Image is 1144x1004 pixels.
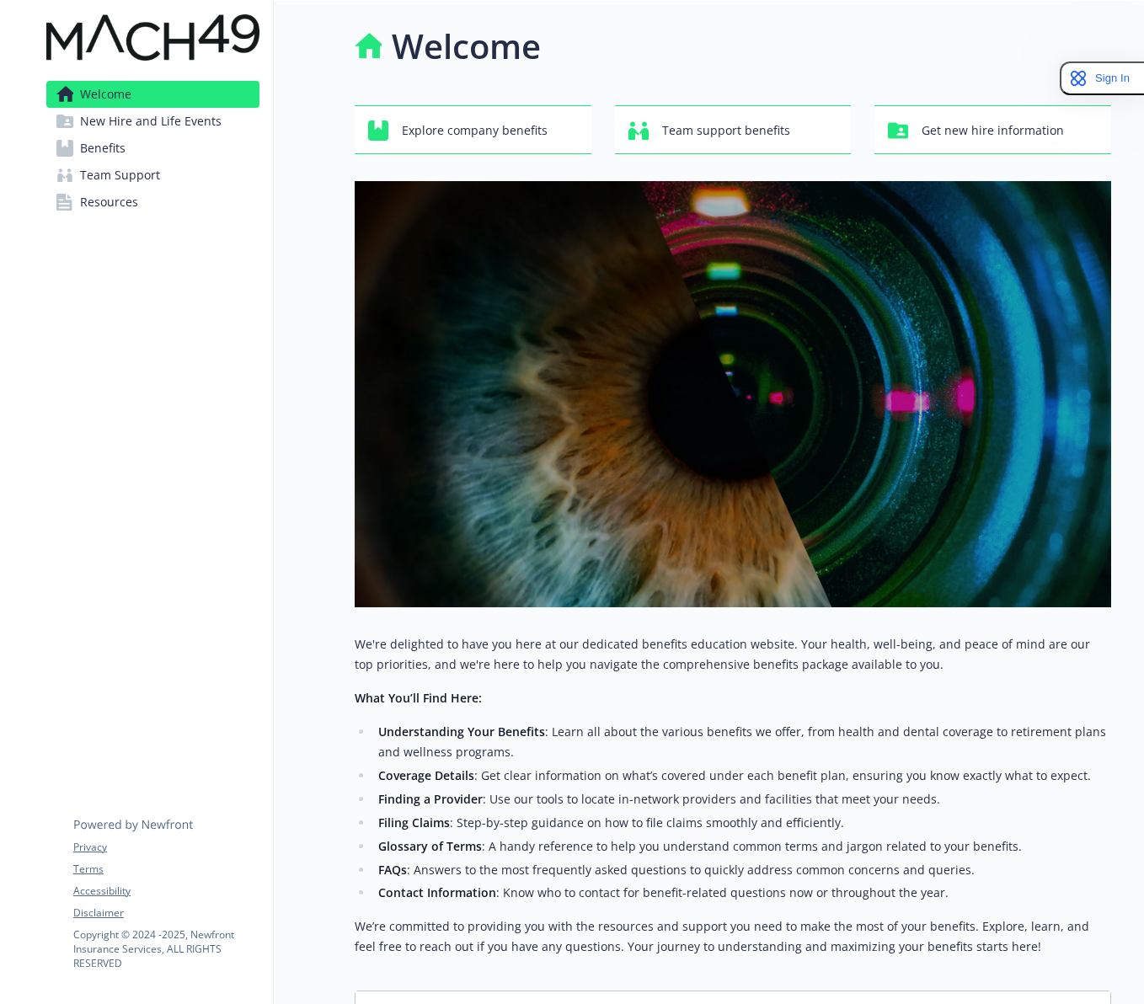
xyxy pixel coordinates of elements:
li: : Step-by-step guidance on how to file claims smoothly and efficiently. [373,813,1111,833]
a: Team Support [46,162,259,189]
li: : Know who to contact for benefit-related questions now or throughout the year. [373,883,1111,903]
li: : Use our tools to locate in-network providers and facilities that meet your needs. [373,789,1111,809]
p: We're delighted to have you here at our dedicated benefits education website. Your health, well-b... [355,634,1111,675]
strong: FAQs [378,862,407,878]
strong: Coverage Details [378,767,474,783]
li: : A handy reference to help you understand common terms and jargon related to your benefits. [373,836,1111,857]
a: Disclaimer [73,905,259,921]
p: We’re committed to providing you with the resources and support you need to make the most of your... [355,916,1111,957]
strong: Understanding Your Benefits [378,724,545,740]
p: Copyright © 2024 - 2025 , Newfront Insurance Services, ALL RIGHTS RESERVED [73,927,259,970]
strong: Finding a Provider [378,791,483,807]
h1: Welcome [392,21,541,72]
button: Team support benefits [615,105,852,154]
span: Welcome [80,81,131,108]
a: Accessibility [73,884,259,899]
a: Resources [46,189,259,216]
span: Explore company benefits [402,115,548,147]
li: : Learn all about the various benefits we offer, from health and dental coverage to retirement pl... [373,722,1111,762]
li: : Get clear information on what’s covered under each benefit plan, ensuring you know exactly what... [373,766,1111,786]
strong: What You’ll Find Here: [355,690,482,706]
span: Benefits [80,135,126,162]
button: Explore company benefits [355,105,591,154]
span: Team support benefits [662,115,790,147]
strong: Filing Claims [378,814,450,830]
a: Privacy [73,840,259,855]
button: Get new hire information [874,105,1111,154]
span: New Hire and Life Events [80,108,222,135]
span: Resources [80,189,138,216]
a: Terms [73,862,259,877]
span: Get new hire information [922,115,1064,147]
a: New Hire and Life Events [46,108,259,135]
img: overview page banner [355,181,1111,607]
strong: Glossary of Terms [378,838,482,854]
span: Team Support [80,162,160,189]
strong: Contact Information [378,884,496,900]
li: : Answers to the most frequently asked questions to quickly address common concerns and queries. [373,860,1111,880]
a: Welcome [46,81,259,108]
a: Benefits [46,135,259,162]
